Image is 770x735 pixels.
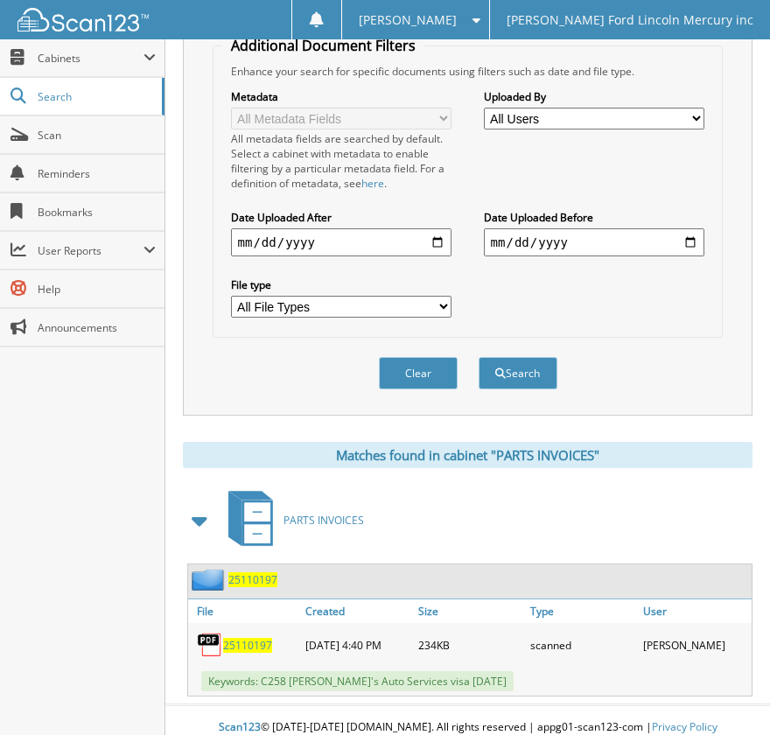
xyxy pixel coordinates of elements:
iframe: Chat Widget [682,651,770,735]
label: Metadata [231,89,452,104]
a: 25110197 [223,638,272,653]
a: here [361,176,384,191]
span: [PERSON_NAME] [359,15,457,25]
span: Cabinets [38,51,143,66]
label: Date Uploaded After [231,210,452,225]
div: All metadata fields are searched by default. Select a cabinet with metadata to enable filtering b... [231,131,452,191]
a: Privacy Policy [652,719,717,734]
a: File [188,599,301,623]
img: scan123-logo-white.svg [17,8,149,31]
span: Keywords: C258 [PERSON_NAME]'s Auto Services visa [DATE] [201,671,514,691]
div: Matches found in cabinet "PARTS INVOICES" [183,442,752,468]
span: Announcements [38,320,156,335]
a: PARTS INVOICES [218,486,364,555]
a: 25110197 [228,572,277,587]
legend: Additional Document Filters [222,36,424,55]
a: Size [414,599,527,623]
div: 234KB [414,627,527,662]
a: Created [301,599,414,623]
span: Help [38,282,156,297]
span: User Reports [38,243,143,258]
img: folder2.png [192,569,228,591]
span: Scan123 [219,719,261,734]
a: Type [526,599,639,623]
span: Search [38,89,153,104]
span: [PERSON_NAME] Ford Lincoln Mercury inc [507,15,753,25]
input: end [484,228,705,256]
span: Reminders [38,166,156,181]
span: Bookmarks [38,205,156,220]
div: [PERSON_NAME] [639,627,752,662]
div: scanned [526,627,639,662]
label: Uploaded By [484,89,705,104]
button: Clear [379,357,458,389]
img: PDF.png [197,632,223,658]
span: PARTS INVOICES [283,513,364,528]
div: [DATE] 4:40 PM [301,627,414,662]
input: start [231,228,452,256]
div: Enhance your search for specific documents using filters such as date and file type. [222,64,714,79]
label: File type [231,277,452,292]
span: Scan [38,128,156,143]
button: Search [479,357,557,389]
a: User [639,599,752,623]
label: Date Uploaded Before [484,210,705,225]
